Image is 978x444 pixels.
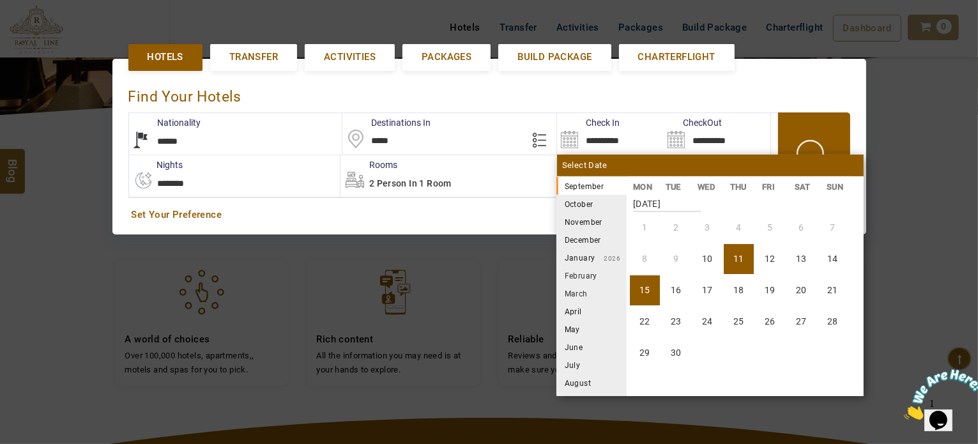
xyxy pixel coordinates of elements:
div: Select Date [557,155,864,176]
label: Nationality [129,116,201,129]
li: TUE [659,180,691,194]
li: Tuesday, 23 September 2025 [661,307,691,337]
label: Destinations In [342,116,431,129]
span: Charterflight [638,50,715,64]
li: December [556,231,627,249]
span: Build Package [517,50,592,64]
a: Activities [305,44,395,70]
li: Tuesday, 30 September 2025 [661,338,691,368]
span: 1 [5,5,10,16]
div: Find Your Hotels [128,75,850,112]
li: July [556,356,627,374]
label: CheckOut [664,116,722,129]
li: THU [723,180,756,194]
li: Sunday, 28 September 2025 [818,307,848,337]
li: Friday, 19 September 2025 [755,275,785,305]
strong: [DATE] [633,189,701,212]
li: Saturday, 13 September 2025 [786,244,816,274]
li: September [556,177,627,195]
img: Chat attention grabber [5,5,84,56]
li: February [556,266,627,284]
li: August [556,374,627,392]
a: Transfer [210,44,297,70]
li: Wednesday, 17 September 2025 [692,275,722,305]
li: Thursday, 18 September 2025 [724,275,754,305]
input: Search [557,113,664,155]
li: January [556,249,627,266]
label: nights [128,158,183,171]
span: 2 Person in 1 Room [369,178,452,188]
span: Activities [324,50,376,64]
span: Hotels [148,50,183,64]
li: Thursday, 25 September 2025 [724,307,754,337]
label: Check In [557,116,620,129]
iframe: chat widget [899,364,978,425]
li: FRI [756,180,788,194]
li: October [556,195,627,213]
li: Monday, 22 September 2025 [630,307,660,337]
a: Packages [402,44,491,70]
li: SAT [788,180,820,194]
li: Tuesday, 16 September 2025 [661,275,691,305]
li: MON [627,180,659,194]
a: Set Your Preference [132,208,847,222]
span: Packages [422,50,471,64]
li: Sunday, 21 September 2025 [818,275,848,305]
li: SUN [820,180,853,194]
li: Monday, 15 September 2025 [630,275,660,305]
li: Wednesday, 10 September 2025 [692,244,722,274]
li: March [556,284,627,302]
li: Friday, 26 September 2025 [755,307,785,337]
li: Monday, 29 September 2025 [630,338,660,368]
span: Transfer [229,50,278,64]
li: June [556,338,627,356]
li: Friday, 12 September 2025 [755,244,785,274]
li: Saturday, 27 September 2025 [786,307,816,337]
label: Rooms [340,158,397,171]
li: Saturday, 20 September 2025 [786,275,816,305]
a: Charterflight [619,44,735,70]
a: Build Package [498,44,611,70]
small: 2025 [604,183,693,190]
small: 2026 [595,255,621,262]
li: Sunday, 14 September 2025 [818,244,848,274]
li: November [556,213,627,231]
input: Search [664,113,770,155]
a: Hotels [128,44,202,70]
li: Wednesday, 24 September 2025 [692,307,722,337]
li: April [556,302,627,320]
li: May [556,320,627,338]
li: Thursday, 11 September 2025 [724,244,754,274]
li: WED [691,180,724,194]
